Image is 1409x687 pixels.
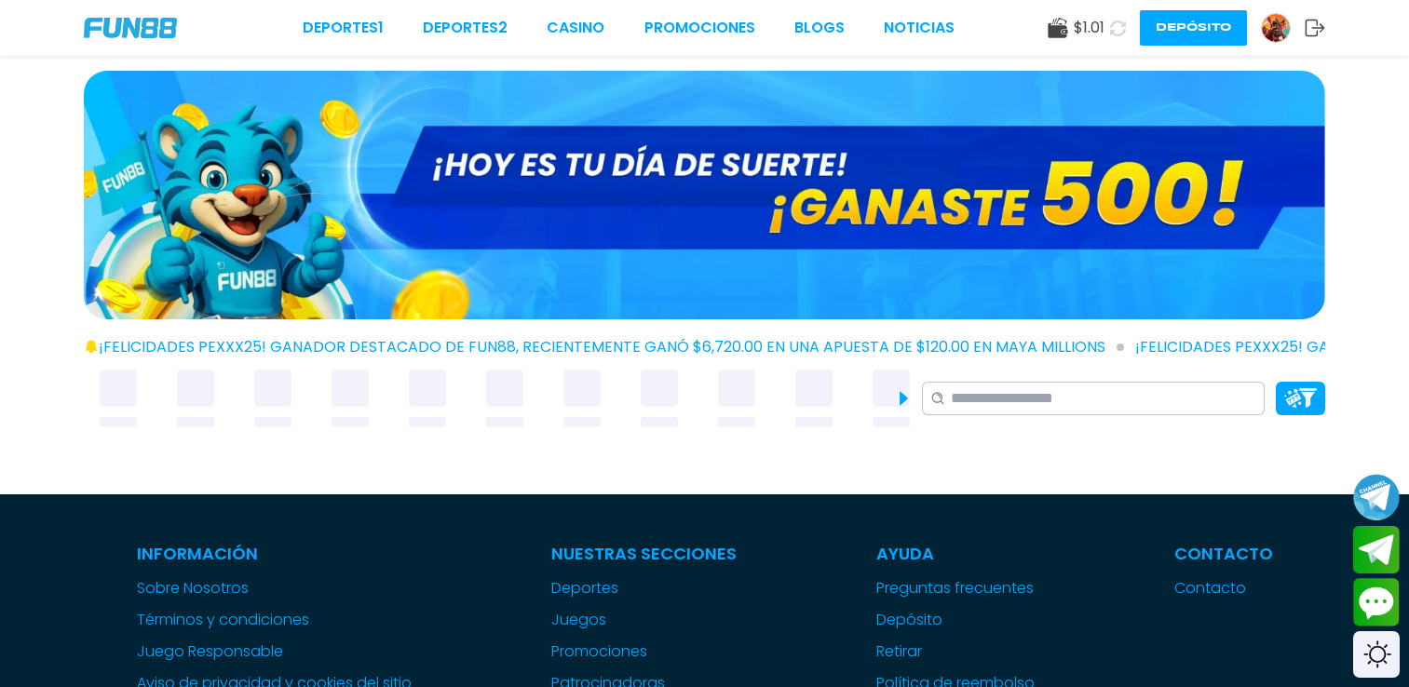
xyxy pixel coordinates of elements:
button: Join telegram channel [1353,473,1400,521]
a: Preguntas frecuentes [876,577,1035,599]
a: Sobre Nosotros [137,577,412,599]
p: Ayuda [876,541,1035,566]
a: Retirar [876,640,1035,663]
button: Depósito [1140,10,1247,46]
button: Contact customer service [1353,578,1400,626]
img: Company Logo [84,18,177,38]
a: NOTICIAS [884,17,955,39]
div: Switch theme [1353,631,1400,678]
a: Deportes2 [423,17,508,39]
a: Avatar [1261,13,1305,43]
a: Promociones [551,640,737,663]
img: Platform Filter [1284,388,1317,408]
a: Términos y condiciones [137,609,412,631]
a: Depósito [876,609,1035,631]
button: Join telegram [1353,526,1400,574]
button: Juegos [551,609,606,631]
a: CASINO [547,17,604,39]
span: $ 1.01 [1074,17,1104,39]
img: GANASTE 500 [84,71,1325,319]
a: Deportes1 [303,17,384,39]
a: Promociones [644,17,755,39]
a: Juego Responsable [137,640,412,663]
span: ¡FELICIDADES pexxx25! GANADOR DESTACADO DE FUN88, RECIENTEMENTE GANÓ $6,720.00 EN UNA APUESTA DE ... [99,336,1124,358]
a: BLOGS [794,17,845,39]
p: Nuestras Secciones [551,541,737,566]
p: Contacto [1174,541,1273,566]
a: Contacto [1174,577,1273,599]
a: Deportes [551,577,737,599]
p: Información [137,541,412,566]
img: Avatar [1262,14,1290,42]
